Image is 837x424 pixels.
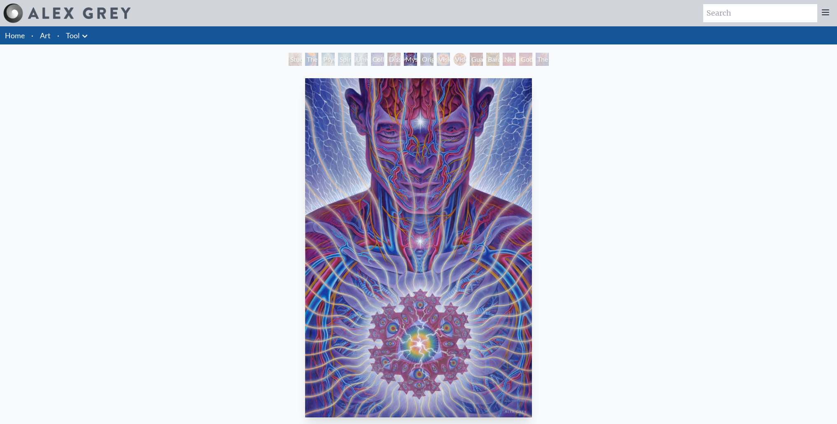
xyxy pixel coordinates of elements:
[420,53,434,66] div: Original Face
[703,4,817,22] input: Search
[289,53,302,66] div: Study for the Great Turn
[503,53,516,66] div: Net of Being
[40,30,51,41] a: Art
[66,30,80,41] a: Tool
[486,53,499,66] div: Bardo Being
[354,53,368,66] div: Universal Mind Lattice
[536,53,549,66] div: The Great Turn
[404,53,417,66] div: Mystic Eye
[453,53,466,66] div: Vision Crystal Tondo
[338,53,351,66] div: Spiritual Energy System
[371,53,384,66] div: Collective Vision
[437,53,450,66] div: Vision Crystal
[519,53,532,66] div: Godself
[305,78,532,417] img: Mystic-Eye-2018-Alex-Grey-watermarked.jpg
[470,53,483,66] div: Guardian of Infinite Vision
[28,26,37,44] li: ·
[305,53,318,66] div: The Torch
[54,26,63,44] li: ·
[322,53,335,66] div: Psychic Energy System
[387,53,401,66] div: Dissectional Art for Tool's Lateralus CD
[5,31,25,40] a: Home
